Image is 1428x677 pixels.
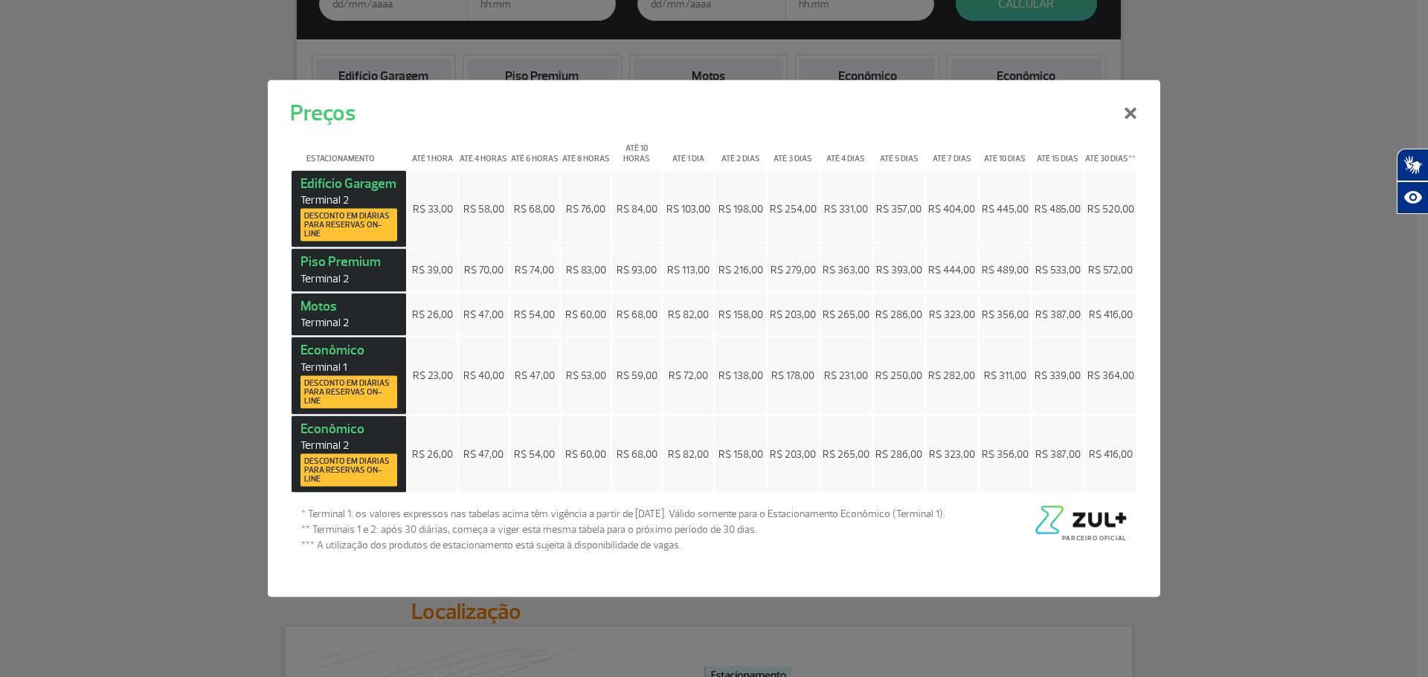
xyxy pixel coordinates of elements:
[463,369,504,382] span: R$ 40,00
[982,264,1029,276] span: R$ 489,00
[463,308,504,320] span: R$ 47,00
[1035,308,1081,320] span: R$ 387,00
[1397,149,1428,214] div: Plugin de acessibilidade da Hand Talk.
[1111,84,1150,137] button: Close
[824,369,868,382] span: R$ 231,00
[823,308,869,320] span: R$ 265,00
[612,131,662,169] th: Até 10 horas
[300,438,397,453] span: Terminal 2
[1397,181,1428,214] button: Abrir recursos assistivos.
[928,369,975,382] span: R$ 282,00
[566,369,606,382] span: R$ 53,00
[408,131,457,169] th: Até 1 hora
[300,193,397,207] span: Terminal 2
[771,264,816,276] span: R$ 279,00
[667,264,710,276] span: R$ 113,00
[770,447,816,460] span: R$ 203,00
[873,131,924,169] th: Até 5 dias
[929,447,975,460] span: R$ 323,00
[301,506,945,522] span: * Terminal 1: os valores expressos nas tabelas acima têm vigência a partir de [DATE]. Válido some...
[301,522,945,537] span: ** Terminais 1 e 2: após 30 diárias, começa a viger esta mesma tabela para o próximo período de 3...
[928,202,975,215] span: R$ 404,00
[304,212,393,239] span: Desconto em diárias para reservas on-line
[464,264,504,276] span: R$ 70,00
[300,253,397,286] strong: Piso Premium
[304,457,393,484] span: Desconto em diárias para reservas on-line
[926,131,977,169] th: Até 7 dias
[1035,202,1081,215] span: R$ 485,00
[663,131,713,169] th: Até 1 dia
[1032,506,1127,534] img: logo-zul-black.png
[875,369,922,382] span: R$ 250,00
[875,308,922,320] span: R$ 286,00
[768,131,819,169] th: Até 3 dias
[1085,131,1136,169] th: Até 30 dias**
[514,202,555,215] span: R$ 68,00
[300,297,397,330] strong: Motos
[566,202,605,215] span: R$ 76,00
[300,175,397,242] strong: Edifício Garagem
[463,447,504,460] span: R$ 47,00
[304,378,393,405] span: Desconto em diárias para reservas on-line
[928,264,975,276] span: R$ 444,00
[982,447,1029,460] span: R$ 356,00
[301,537,945,553] span: *** A utilização dos produtos de estacionamento está sujeita à disponibilidade de vagas.
[300,316,397,330] span: Terminal 2
[1035,447,1081,460] span: R$ 387,00
[292,131,406,169] th: Estacionamento
[876,264,922,276] span: R$ 393,00
[514,308,555,320] span: R$ 54,00
[715,131,765,169] th: Até 2 dias
[300,271,397,285] span: Terminal 2
[617,308,657,320] span: R$ 68,00
[617,264,657,276] span: R$ 93,00
[1087,369,1134,382] span: R$ 364,00
[300,360,397,374] span: Terminal 1
[668,308,709,320] span: R$ 82,00
[1397,149,1428,181] button: Abrir tradutor de língua de sinais.
[561,131,611,169] th: Até 8 horas
[1089,308,1133,320] span: R$ 416,00
[1088,264,1133,276] span: R$ 572,00
[980,131,1031,169] th: Até 10 dias
[1087,202,1134,215] span: R$ 520,00
[820,131,872,169] th: Até 4 dias
[459,131,509,169] th: Até 4 horas
[1062,534,1127,542] span: Parceiro Oficial
[413,202,453,215] span: R$ 33,00
[290,96,356,129] h5: Preços
[412,447,453,460] span: R$ 26,00
[929,308,975,320] span: R$ 323,00
[876,202,922,215] span: R$ 357,00
[770,202,817,215] span: R$ 254,00
[514,447,555,460] span: R$ 54,00
[565,308,606,320] span: R$ 60,00
[718,447,763,460] span: R$ 158,00
[1035,369,1081,382] span: R$ 339,00
[823,447,869,460] span: R$ 265,00
[413,369,453,382] span: R$ 23,00
[770,308,816,320] span: R$ 203,00
[510,131,560,169] th: Até 6 horas
[565,447,606,460] span: R$ 60,00
[718,369,763,382] span: R$ 138,00
[666,202,710,215] span: R$ 103,00
[718,264,763,276] span: R$ 216,00
[1035,264,1081,276] span: R$ 533,00
[412,264,453,276] span: R$ 39,00
[669,369,708,382] span: R$ 72,00
[875,447,922,460] span: R$ 286,00
[982,202,1029,215] span: R$ 445,00
[718,308,763,320] span: R$ 158,00
[771,369,814,382] span: R$ 178,00
[824,202,868,215] span: R$ 331,00
[617,447,657,460] span: R$ 68,00
[300,420,397,487] strong: Econômico
[300,342,397,409] strong: Econômico
[515,264,554,276] span: R$ 74,00
[412,308,453,320] span: R$ 26,00
[668,447,709,460] span: R$ 82,00
[463,202,504,215] span: R$ 58,00
[1032,131,1084,169] th: Até 15 dias
[823,264,869,276] span: R$ 363,00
